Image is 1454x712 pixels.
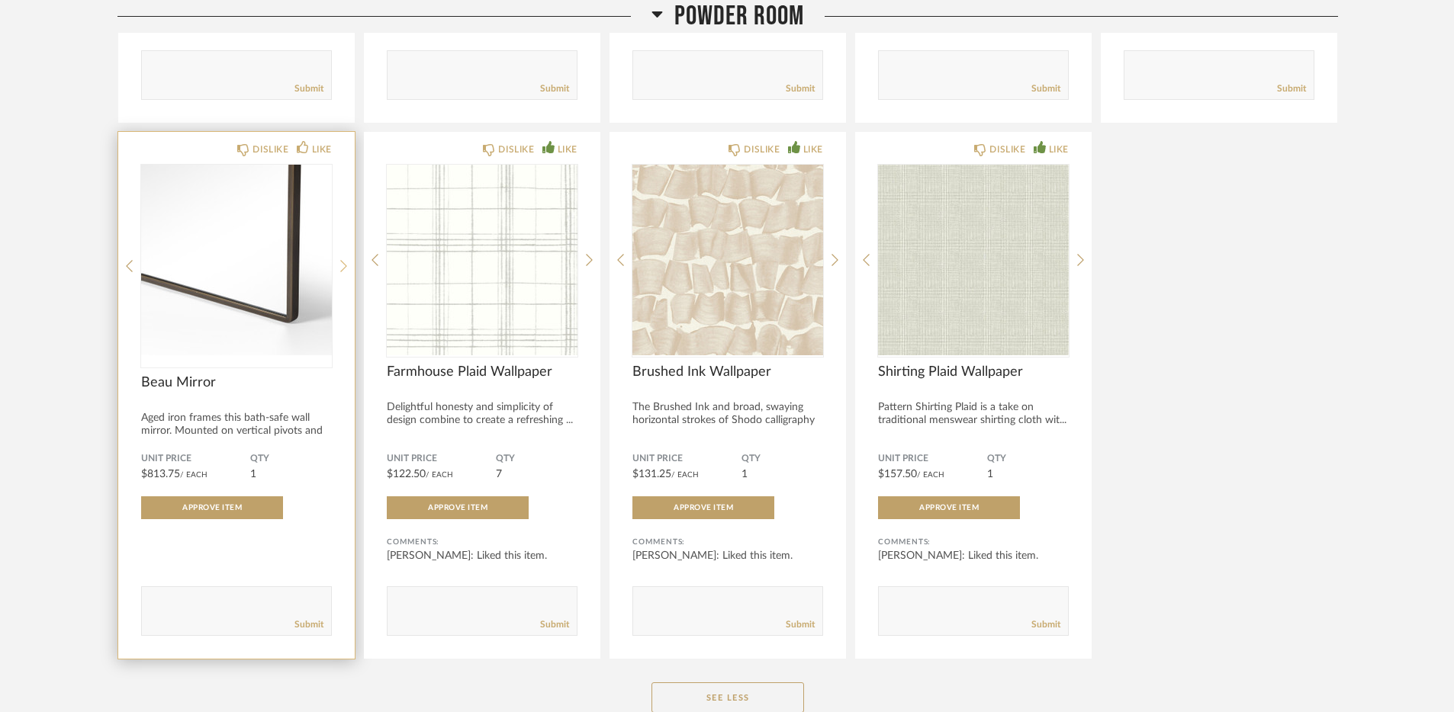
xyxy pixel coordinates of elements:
span: Farmhouse Plaid Wallpaper [387,364,577,380]
img: undefined [878,165,1069,355]
a: Submit [540,618,569,631]
span: QTY [741,453,823,465]
span: QTY [987,453,1069,465]
img: undefined [141,165,332,355]
a: Submit [786,82,815,95]
span: 7 [496,469,502,479]
div: The Brushed Ink and broad, swaying horizontal strokes of Shodo calligraphy ... [632,401,823,440]
span: $157.50 [878,469,917,479]
span: Approve Item [919,504,979,512]
span: / Each [426,471,453,479]
button: Approve Item [878,496,1020,519]
span: Unit Price [632,453,741,465]
div: Comments: [632,534,823,550]
span: / Each [917,471,944,479]
img: undefined [632,165,823,355]
span: $813.75 [141,469,180,479]
span: Unit Price [387,453,496,465]
div: Comments: [387,534,577,550]
a: Submit [1277,82,1306,95]
img: undefined [387,165,577,355]
span: Approve Item [182,504,242,512]
div: DISLIKE [253,142,288,157]
a: Submit [1031,618,1060,631]
div: [PERSON_NAME]: Liked this item. [632,548,823,563]
div: Aged iron frames this bath-safe wall mirror. Mounted on vertical pivots and ... [141,412,332,451]
span: Unit Price [878,453,987,465]
span: QTY [250,453,332,465]
a: Submit [786,618,815,631]
span: / Each [671,471,699,479]
div: LIKE [558,142,577,157]
button: Approve Item [387,496,529,519]
span: Shirting Plaid Wallpaper [878,364,1069,380]
span: 1 [250,469,256,479]
span: 1 [741,469,748,479]
a: Submit [1031,82,1060,95]
span: 1 [987,469,993,479]
span: / Each [180,471,207,479]
button: Approve Item [632,496,774,519]
span: QTY [496,453,577,465]
div: LIKE [312,142,332,157]
button: Approve Item [141,496,283,519]
a: Submit [294,618,323,631]
div: LIKE [803,142,823,157]
span: Approve Item [428,504,487,512]
div: 4 [141,165,332,355]
div: DISLIKE [989,142,1025,157]
a: Submit [540,82,569,95]
div: Pattern Shirting Plaid is a take on traditional menswear shirting cloth wit... [878,401,1069,427]
div: DISLIKE [744,142,780,157]
span: Unit Price [141,453,250,465]
span: Beau Mirror [141,374,332,391]
span: Brushed Ink Wallpaper [632,364,823,380]
a: Submit [294,82,323,95]
div: DISLIKE [498,142,534,157]
div: [PERSON_NAME]: Liked this item. [878,548,1069,563]
div: LIKE [1049,142,1069,157]
span: $131.25 [632,469,671,479]
span: $122.50 [387,469,426,479]
div: Delightful honesty and simplicity of design combine to create a refreshing ... [387,401,577,427]
div: Comments: [878,534,1069,550]
div: [PERSON_NAME]: Liked this item. [387,548,577,563]
span: Approve Item [674,504,733,512]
